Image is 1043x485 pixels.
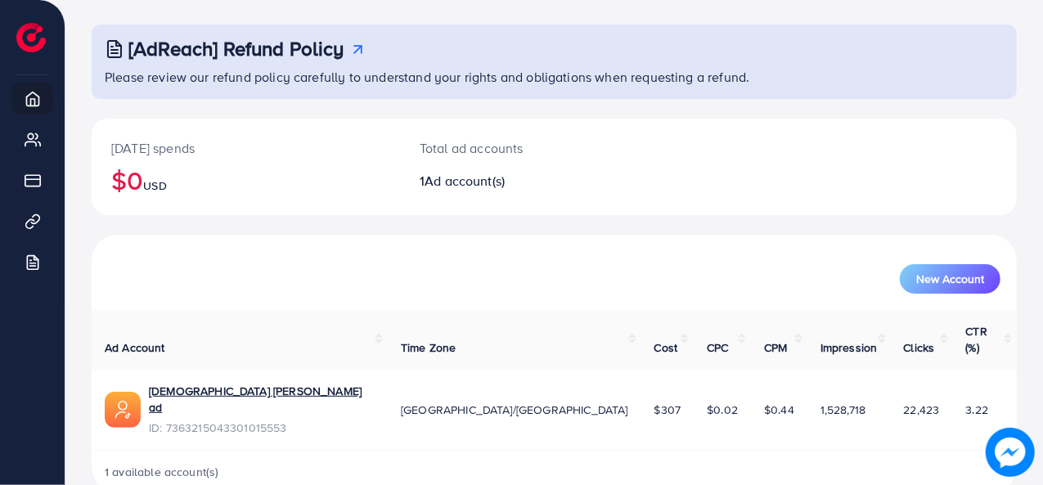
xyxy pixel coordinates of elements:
[143,177,166,194] span: USD
[707,339,728,356] span: CPC
[654,402,681,418] span: $307
[420,173,612,189] h2: 1
[820,402,865,418] span: 1,528,718
[900,264,1000,294] button: New Account
[401,402,628,418] span: [GEOGRAPHIC_DATA]/[GEOGRAPHIC_DATA]
[820,339,878,356] span: Impression
[966,402,989,418] span: 3.22
[904,339,935,356] span: Clicks
[111,138,380,158] p: [DATE] spends
[966,323,987,356] span: CTR (%)
[401,339,456,356] span: Time Zone
[16,23,46,52] img: logo
[149,383,375,416] a: [DEMOGRAPHIC_DATA] [PERSON_NAME] ad
[904,402,940,418] span: 22,423
[105,339,165,356] span: Ad Account
[128,37,344,61] h3: [AdReach] Refund Policy
[105,392,141,428] img: ic-ads-acc.e4c84228.svg
[986,428,1035,477] img: image
[111,164,380,195] h2: $0
[916,273,984,285] span: New Account
[420,138,612,158] p: Total ad accounts
[105,67,1007,87] p: Please review our refund policy carefully to understand your rights and obligations when requesti...
[149,420,375,436] span: ID: 7363215043301015553
[764,402,794,418] span: $0.44
[105,464,219,480] span: 1 available account(s)
[654,339,678,356] span: Cost
[707,402,738,418] span: $0.02
[764,339,787,356] span: CPM
[425,172,505,190] span: Ad account(s)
